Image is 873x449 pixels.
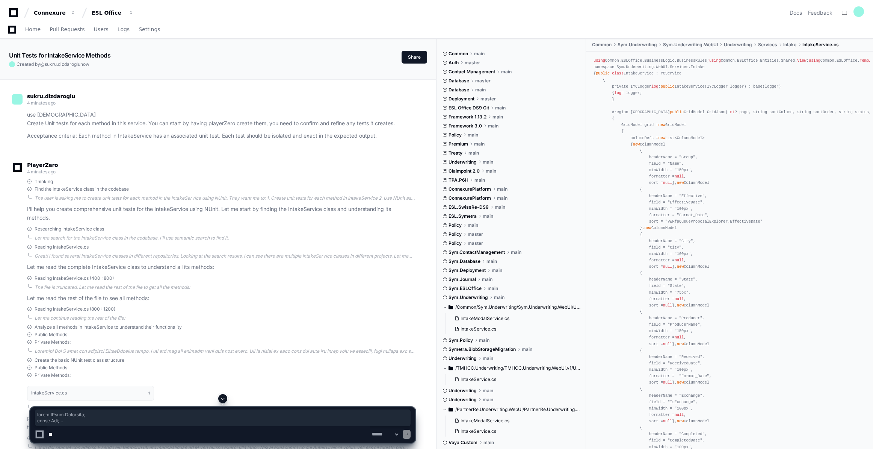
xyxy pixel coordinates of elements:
[94,27,109,32] span: Users
[443,362,580,374] button: /TMHCC.Underwriting/TMHCC.Underwriting.WebUi.v1/Underwriting/Services/Intake
[468,240,483,246] span: master
[449,276,476,282] span: Sym.Journal
[758,42,777,48] span: Services
[449,267,486,273] span: Sym.Deployment
[449,364,453,373] svg: Directory
[495,105,506,111] span: main
[663,181,672,185] span: null
[475,78,491,84] span: master
[50,21,85,38] a: Pull Requests
[449,150,462,156] span: Treaty
[724,42,752,48] span: Underwriting
[27,93,75,99] span: sukru.dizdaroglu
[449,222,462,228] span: Policy
[488,123,498,129] span: main
[474,51,485,57] span: main
[139,21,160,38] a: Settings
[675,258,684,262] span: null
[677,342,684,346] span: new
[449,249,505,255] span: Sym.ContactManagement
[45,61,80,67] span: sukru.dizdaroglu
[677,181,684,185] span: new
[80,61,89,67] span: now
[449,78,469,84] span: Database
[27,263,415,272] p: Let me read the complete IntakeService class to understand all its methods:
[50,27,85,32] span: Pull Requests
[511,249,521,255] span: main
[449,51,468,57] span: Common
[488,285,498,291] span: main
[27,100,56,106] span: 4 minutes ago
[27,205,415,222] p: I'll help you create comprehensive unit tests for the IntakeService using NUnit. Let me start by ...
[37,412,408,424] span: lorem IPsum.Dolorsita; conse Adi; elits Doeius; tempo Incidi.Utlaboreetd.Magnaal; enima Minimv.Qu...
[492,267,502,273] span: main
[35,186,129,192] span: Find the IntakeService class in the codebase
[614,91,621,95] span: log
[449,258,480,264] span: Sym.Database
[449,60,459,66] span: Auth
[483,159,493,165] span: main
[728,110,734,114] span: int
[486,168,496,174] span: main
[455,365,580,371] span: /TMHCC.Underwriting/TMHCC.Underwriting.WebUi.v1/Underwriting/Services/Intake
[452,324,576,334] button: IntakeService.cs
[89,6,137,20] button: ESL Office
[633,142,640,147] span: new
[452,374,576,385] button: IntakeService.cs
[40,61,45,67] span: @
[35,365,68,371] span: Public Methods:
[35,332,68,338] span: Public Methods:
[468,132,478,138] span: main
[645,226,651,230] span: new
[35,226,104,232] span: Researching IntakeService class
[663,342,672,346] span: null
[461,326,496,332] span: IntakeService.cs
[522,346,532,352] span: main
[494,294,504,300] span: main
[663,264,672,269] span: null
[482,276,492,282] span: main
[675,335,684,340] span: null
[35,253,415,259] div: Great! I found several IntakeService classes in different repositories. Looking at the search res...
[94,21,109,38] a: Users
[486,258,497,264] span: main
[449,114,486,120] span: Framework 1.13.2
[449,240,462,246] span: Policy
[449,177,468,183] span: TPA.P6H
[35,306,115,312] span: Reading IntakeService.cs (800 : 1200)
[449,96,474,102] span: Deployment
[35,315,415,321] div: Let me continue reading the rest of the file:
[474,141,485,147] span: main
[449,141,468,147] span: Premium
[670,110,684,114] span: public
[497,195,507,201] span: main
[495,204,505,210] span: main
[592,42,612,48] span: Common
[461,376,496,382] span: IntakeService.cs
[659,123,665,127] span: new
[790,9,802,17] a: Docs
[35,235,415,241] div: Let me search for the IntakeService class in the codebase. I'll use semantic search to find it.
[27,132,415,140] p: Acceptance criteria: Each method in IntakeService has an associated unit test. Each test should b...
[449,168,480,174] span: Claimpoint 2.0
[663,380,672,385] span: null
[449,204,489,210] span: ESL.SwissRe-DS9
[27,386,154,400] button: IntakeService.cs1
[118,27,130,32] span: Logs
[35,244,89,250] span: Reading IntakeService.cs
[612,71,624,76] span: class
[479,337,489,343] span: main
[449,159,477,165] span: Underwriting
[402,51,427,64] button: Share
[449,337,473,343] span: Sym.Policy
[461,316,509,322] span: IntakeModalService.cs
[449,355,477,361] span: Underwriting
[27,163,58,167] span: PlayerZero
[118,21,130,38] a: Logs
[449,105,489,111] span: ESL Office DS9 Git
[25,27,41,32] span: Home
[677,264,684,269] span: new
[709,58,721,63] span: using
[35,284,415,290] div: The file is truncated. Let me read the rest of the file to get all the methods:
[468,150,479,156] span: main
